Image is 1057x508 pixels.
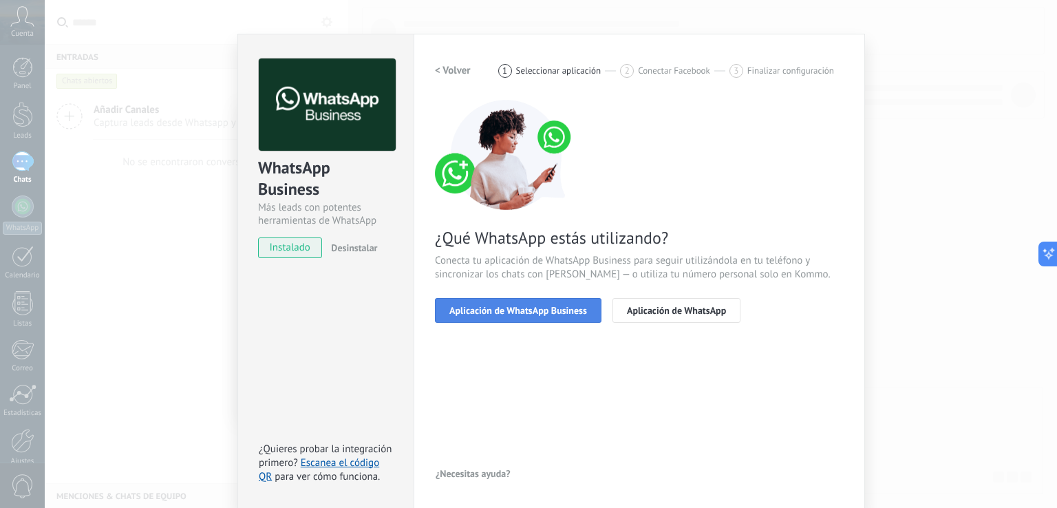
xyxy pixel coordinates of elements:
span: instalado [259,237,321,258]
span: Finalizar configuración [747,65,834,76]
div: WhatsApp Business [258,157,394,201]
div: Más leads con potentes herramientas de WhatsApp [258,201,394,227]
button: < Volver [435,59,471,83]
img: logo_main.png [259,59,396,151]
button: Aplicación de WhatsApp Business [435,298,601,323]
span: Conecta tu aplicación de WhatsApp Business para seguir utilizándola en tu teléfono y sincronizar ... [435,254,844,282]
span: Conectar Facebook [638,65,710,76]
span: 1 [502,65,507,76]
h2: < Volver [435,64,471,77]
span: Seleccionar aplicación [516,65,601,76]
span: 3 [734,65,738,76]
span: ¿Quieres probar la integración primero? [259,443,392,469]
span: Aplicación de WhatsApp [627,306,726,315]
button: ¿Necesitas ayuda? [435,463,511,484]
a: Escanea el código QR [259,456,379,483]
span: Desinstalar [331,242,377,254]
span: para ver cómo funciona. [275,470,380,483]
span: 2 [625,65,630,76]
button: Desinstalar [325,237,377,258]
span: Aplicación de WhatsApp Business [449,306,587,315]
img: connect number [435,100,579,210]
button: Aplicación de WhatsApp [612,298,740,323]
span: ¿Necesitas ayuda? [436,469,511,478]
span: ¿Qué WhatsApp estás utilizando? [435,227,844,248]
